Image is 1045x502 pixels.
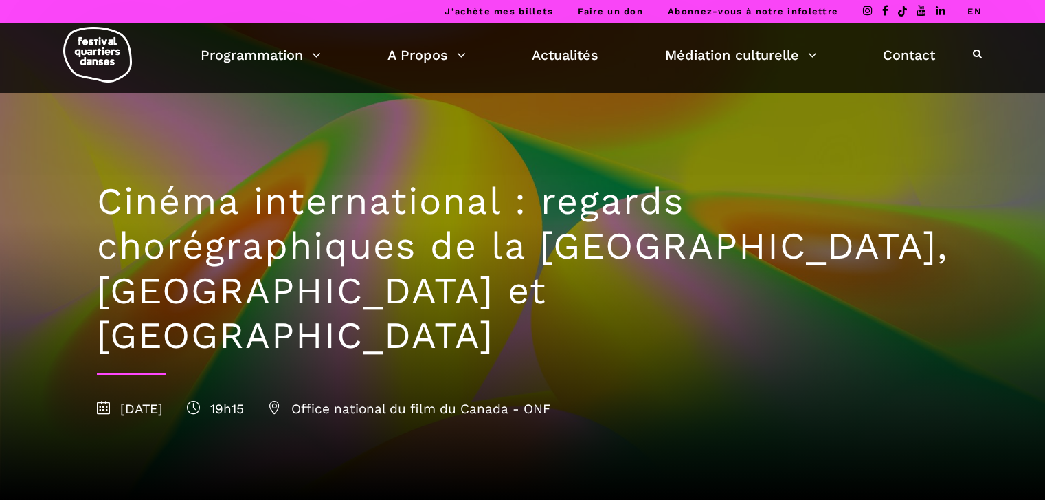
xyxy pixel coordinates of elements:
span: 19h15 [187,401,244,417]
a: Actualités [532,43,598,67]
a: Médiation culturelle [665,43,817,67]
a: J’achète mes billets [445,6,553,17]
a: Contact [883,43,935,67]
span: Office national du film du Canada - ONF [268,401,551,417]
a: Programmation [201,43,321,67]
a: Faire un don [578,6,643,17]
a: A Propos [387,43,466,67]
h1: Cinéma international : regards chorégraphiques de la [GEOGRAPHIC_DATA], [GEOGRAPHIC_DATA] et [GEO... [97,179,949,358]
a: Abonnez-vous à notre infolettre [668,6,838,17]
span: [DATE] [97,401,163,417]
img: logo-fqd-med [63,27,132,83]
a: EN [967,6,982,17]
